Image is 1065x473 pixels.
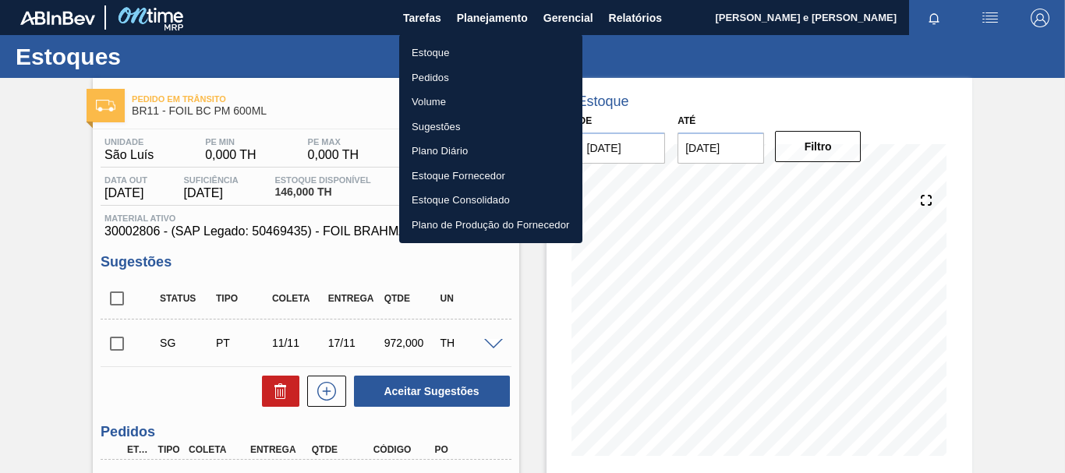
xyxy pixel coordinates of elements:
[399,115,582,139] a: Sugestões
[399,213,582,238] a: Plano de Produção do Fornecedor
[399,41,582,65] a: Estoque
[399,65,582,90] a: Pedidos
[399,188,582,213] a: Estoque Consolidado
[399,139,582,164] a: Plano Diário
[399,90,582,115] a: Volume
[399,164,582,189] a: Estoque Fornecedor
